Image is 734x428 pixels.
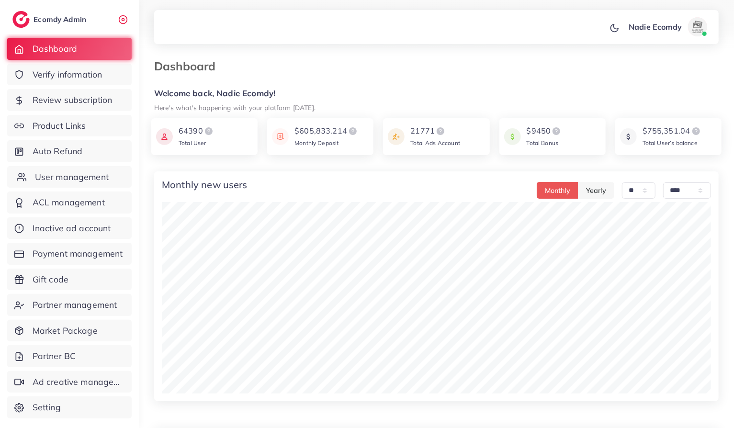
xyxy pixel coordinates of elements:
img: icon payment [156,125,173,148]
a: Ad creative management [7,371,132,393]
a: Verify information [7,64,132,86]
span: Total Ads Account [410,139,460,146]
div: 64390 [179,125,215,137]
span: Setting [33,401,61,414]
div: 21771 [410,125,460,137]
a: logoEcomdy Admin [12,11,89,28]
small: Here's what's happening with your platform [DATE]. [154,103,316,112]
span: Partner management [33,299,117,311]
a: Partner BC [7,345,132,367]
img: icon payment [504,125,521,148]
img: logo [12,11,30,28]
span: Market Package [33,325,98,337]
span: Auto Refund [33,145,83,158]
a: Setting [7,396,132,418]
div: $9450 [527,125,563,137]
span: Partner BC [33,350,76,362]
img: logo [347,125,359,137]
h4: Monthly new users [162,179,248,191]
span: ACL management [33,196,105,209]
a: ACL management [7,191,132,214]
span: Product Links [33,120,86,132]
a: Payment management [7,243,132,265]
img: icon payment [388,125,405,148]
span: Review subscription [33,94,113,106]
span: Total User [179,139,206,146]
span: Inactive ad account [33,222,111,235]
span: Ad creative management [33,376,124,388]
span: Dashboard [33,43,77,55]
span: User management [35,171,109,183]
a: Partner management [7,294,132,316]
h2: Ecomdy Admin [34,15,89,24]
img: logo [551,125,562,137]
a: Gift code [7,269,132,291]
a: Market Package [7,320,132,342]
span: Gift code [33,273,68,286]
a: Auto Refund [7,140,132,162]
h3: Dashboard [154,59,223,73]
img: icon payment [620,125,637,148]
img: logo [203,125,215,137]
span: Monthly Deposit [294,139,339,146]
a: Product Links [7,115,132,137]
div: $605,833.214 [294,125,359,137]
img: logo [690,125,702,137]
a: Inactive ad account [7,217,132,239]
button: Yearly [578,182,614,199]
span: Verify information [33,68,102,81]
span: Payment management [33,248,123,260]
img: icon payment [272,125,289,148]
a: Dashboard [7,38,132,60]
a: Review subscription [7,89,132,111]
span: Total User’s balance [643,139,698,146]
img: logo [435,125,446,137]
span: Total Bonus [527,139,559,146]
a: User management [7,166,132,188]
div: $755,351.04 [643,125,702,137]
button: Monthly [537,182,578,199]
h5: Welcome back, Nadie Ecomdy! [154,89,719,99]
